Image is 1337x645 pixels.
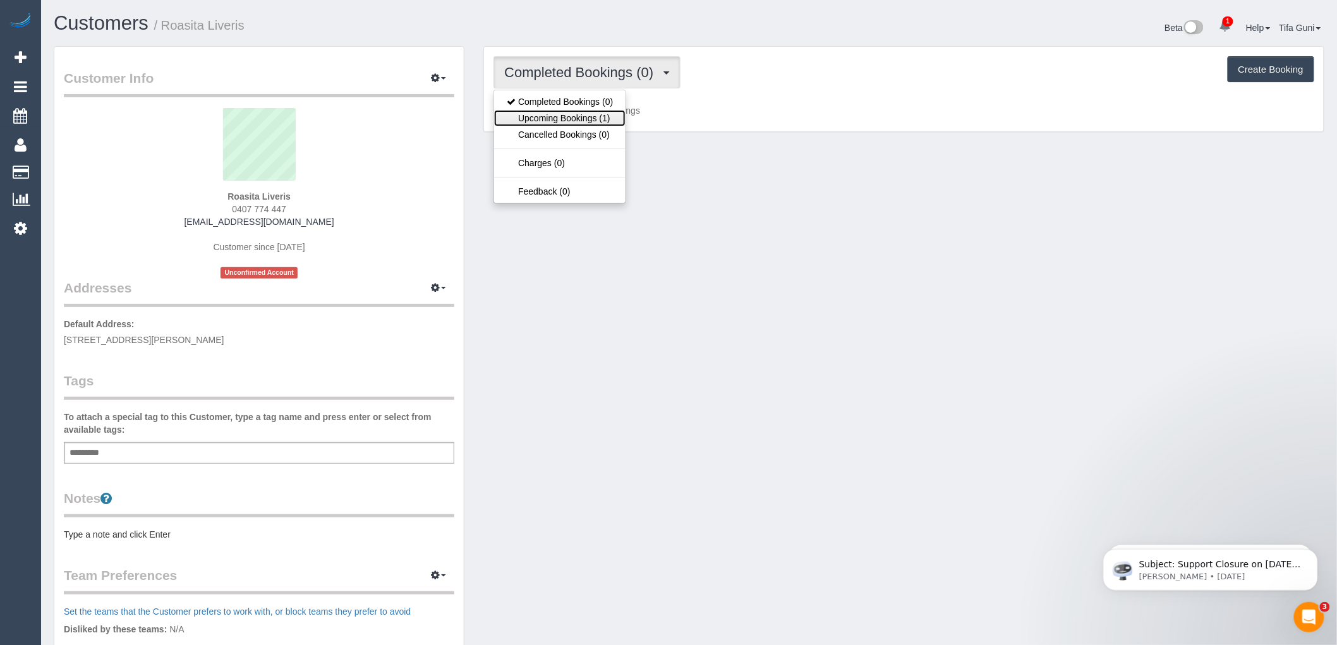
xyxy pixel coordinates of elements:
[1183,20,1204,37] img: New interface
[64,528,454,541] pre: Type a note and click Enter
[214,242,305,252] span: Customer since [DATE]
[494,126,626,143] a: Cancelled Bookings (0)
[494,110,626,126] a: Upcoming Bookings (1)
[1246,23,1271,33] a: Help
[185,217,334,227] a: [EMAIL_ADDRESS][DOMAIN_NAME]
[1320,602,1330,612] span: 3
[64,623,167,636] label: Disliked by these teams:
[232,204,286,214] span: 0407 774 447
[221,267,298,278] span: Unconfirmed Account
[8,13,33,30] img: Automaid Logo
[64,318,135,330] label: Default Address:
[64,489,454,517] legend: Notes
[64,69,454,97] legend: Customer Info
[1213,13,1237,40] a: 1
[1228,56,1314,83] button: Create Booking
[1294,602,1324,632] iframe: Intercom live chat
[64,371,454,400] legend: Tags
[494,183,626,200] a: Feedback (0)
[64,335,224,345] span: [STREET_ADDRESS][PERSON_NAME]
[54,12,148,34] a: Customers
[1223,16,1233,27] span: 1
[494,93,626,110] a: Completed Bookings (0)
[1084,522,1337,611] iframe: Intercom notifications message
[494,155,626,171] a: Charges (0)
[493,56,681,88] button: Completed Bookings (0)
[504,64,660,80] span: Completed Bookings (0)
[1165,23,1204,33] a: Beta
[64,411,454,436] label: To attach a special tag to this Customer, type a tag name and press enter or select from availabl...
[493,104,1314,117] p: Customer has 0 Completed Bookings
[154,18,245,32] small: / Roasita Liveris
[1280,23,1321,33] a: Tifa Guni
[169,624,184,634] span: N/A
[64,606,411,617] a: Set the teams that the Customer prefers to work with, or block teams they prefer to avoid
[64,566,454,594] legend: Team Preferences
[227,191,291,202] strong: Roasita Liveris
